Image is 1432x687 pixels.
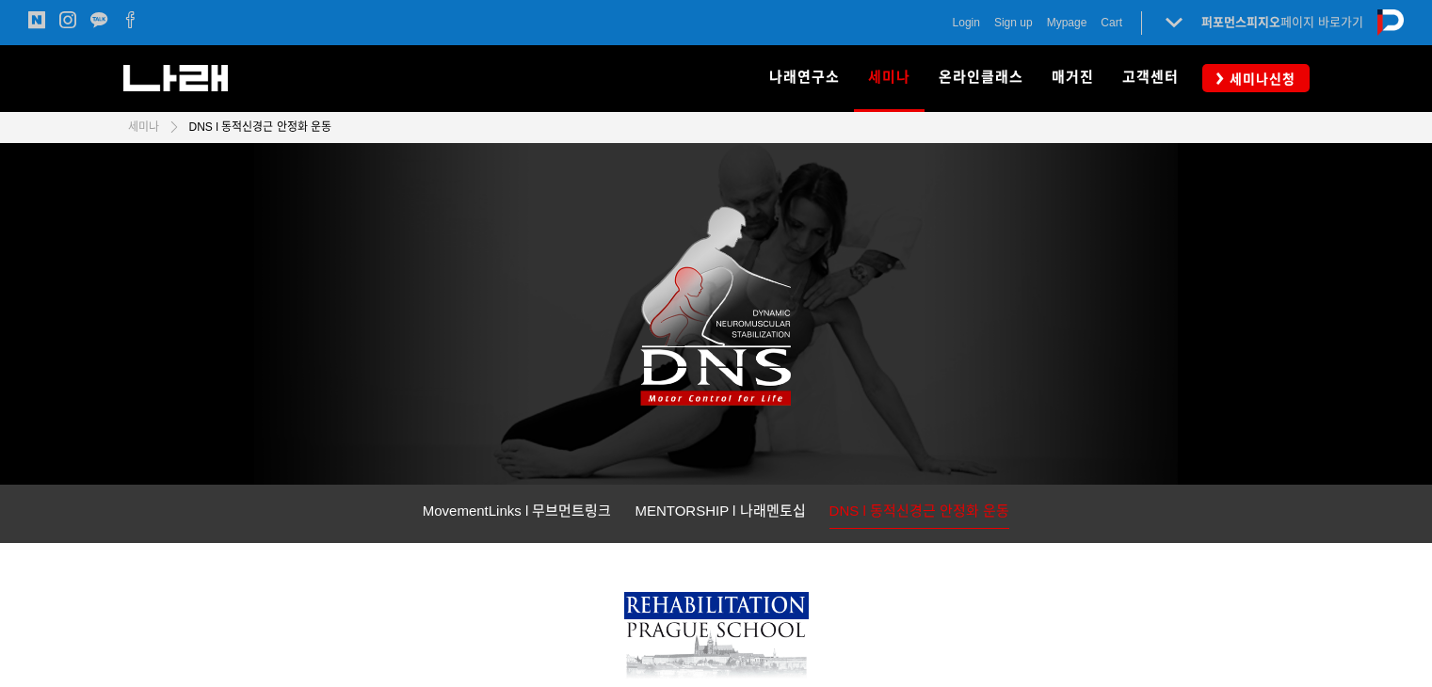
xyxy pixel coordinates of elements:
[829,499,1010,529] a: DNS l 동적신경근 안정화 운동
[994,13,1033,32] a: Sign up
[755,45,854,111] a: 나래연구소
[829,503,1010,519] span: DNS l 동적신경근 안정화 운동
[769,69,840,86] span: 나래연구소
[1052,69,1094,86] span: 매거진
[953,13,980,32] a: Login
[1202,64,1310,91] a: 세미나신청
[1224,70,1295,88] span: 세미나신청
[1101,13,1122,32] a: Cart
[854,45,925,111] a: 세미나
[925,45,1038,111] a: 온라인클래스
[128,120,159,134] span: 세미나
[868,62,910,92] span: 세미나
[939,69,1023,86] span: 온라인클래스
[635,499,805,528] a: MENTORSHIP l 나래멘토십
[1201,15,1280,29] strong: 퍼포먼스피지오
[1047,13,1087,32] a: Mypage
[1038,45,1108,111] a: 매거진
[423,503,612,519] span: MovementLinks l 무브먼트링크
[1108,45,1193,111] a: 고객센터
[1122,69,1179,86] span: 고객센터
[1201,15,1363,29] a: 퍼포먼스피지오페이지 바로가기
[635,503,805,519] span: MENTORSHIP l 나래멘토십
[128,118,159,136] a: 세미나
[189,120,331,134] span: DNS l 동적신경근 안정화 운동
[180,118,331,136] a: DNS l 동적신경근 안정화 운동
[423,499,612,528] a: MovementLinks l 무브먼트링크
